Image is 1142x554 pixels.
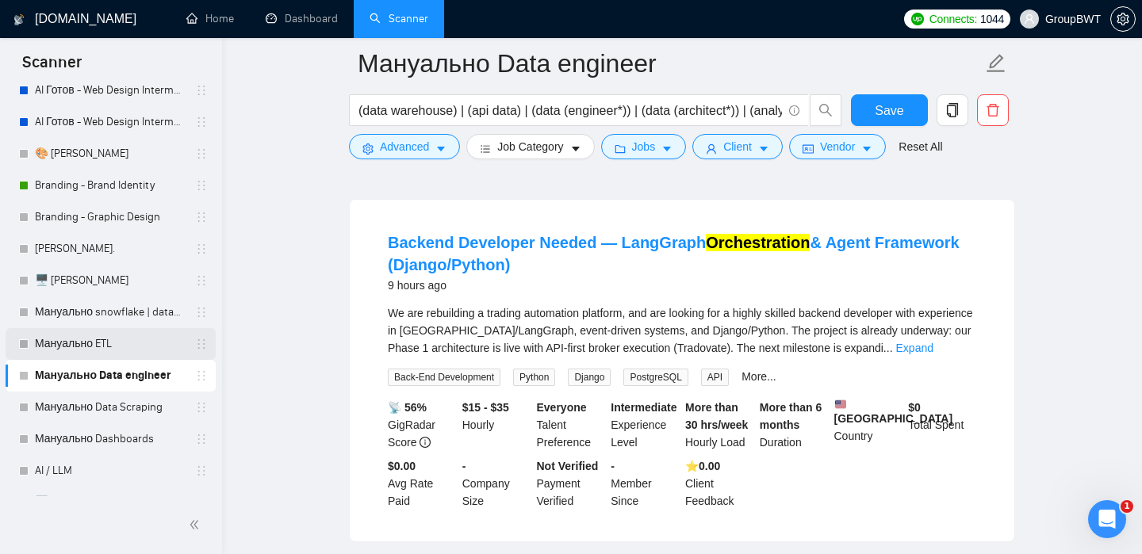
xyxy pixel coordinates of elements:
[497,138,563,155] span: Job Category
[35,392,186,423] a: Мануально Data Scraping
[1110,13,1136,25] a: setting
[385,399,459,451] div: GigRadar Score
[388,234,960,273] a: Backend Developer Needed — LangGraphOrchestration& Agent Framework (Django/Python)
[195,84,208,97] span: holder
[758,143,769,155] span: caret-down
[35,106,186,138] a: AI Готов - Web Design Intermediate минус Development
[537,460,599,472] b: Not Verified
[883,342,893,354] span: ...
[358,44,983,83] input: Scanner name...
[459,399,534,451] div: Hourly
[195,433,208,445] span: holder
[380,138,429,155] span: Advanced
[462,460,466,472] b: -
[349,134,460,159] button: settingAdvancedcaret-down
[195,116,208,128] span: holder
[459,457,534,510] div: Company Size
[35,170,186,201] a: Branding - Brand Identity
[466,134,594,159] button: barsJob Categorycaret-down
[986,53,1006,74] span: edit
[601,134,687,159] button: folderJobscaret-down
[789,105,799,116] span: info-circle
[35,138,186,170] a: 🎨 [PERSON_NAME]
[760,401,822,431] b: More than 6 months
[195,369,208,382] span: holder
[35,455,186,487] a: AI / LLM
[607,457,682,510] div: Member Since
[358,101,782,120] input: Search Freelance Jobs...
[810,94,841,126] button: search
[831,399,906,451] div: Country
[875,101,903,120] span: Save
[195,401,208,414] span: holder
[1024,13,1035,25] span: user
[1121,500,1133,513] span: 1
[186,12,234,25] a: homeHome
[568,369,611,386] span: Django
[388,307,973,354] span: We are rebuilding a trading automation platform, and are looking for a highly skilled backend dev...
[534,399,608,451] div: Talent Preference
[607,399,682,451] div: Experience Level
[362,143,374,155] span: setting
[1088,500,1126,538] iframe: Intercom live chat
[35,75,186,106] a: AI Готов - Web Design Intermediate минус Developer
[462,401,509,414] b: $15 - $35
[195,306,208,319] span: holder
[35,265,186,296] a: 🖥️ [PERSON_NAME]
[1111,13,1135,25] span: setting
[420,437,431,448] span: info-circle
[195,338,208,350] span: holder
[195,211,208,224] span: holder
[611,460,615,472] b: -
[834,399,953,425] b: [GEOGRAPHIC_DATA]
[435,143,446,155] span: caret-down
[682,457,757,510] div: Client Feedback
[13,7,25,32] img: logo
[911,13,924,25] img: upwork-logo.png
[701,369,729,386] span: API
[35,201,186,233] a: Branding - Graphic Design
[835,399,846,410] img: 🇺🇸
[706,234,810,251] mark: Orchestration
[685,401,748,431] b: More than 30 hrs/week
[706,143,717,155] span: user
[570,143,581,155] span: caret-down
[195,243,208,255] span: holder
[977,94,1009,126] button: delete
[757,399,831,451] div: Duration
[742,370,776,383] a: More...
[937,94,968,126] button: copy
[534,457,608,510] div: Payment Verified
[388,369,500,386] span: Back-End Development
[615,143,626,155] span: folder
[10,51,94,84] span: Scanner
[692,134,783,159] button: userClientcaret-down
[682,399,757,451] div: Hourly Load
[623,369,688,386] span: PostgreSQL
[811,103,841,117] span: search
[35,360,186,392] a: Мануально Data engineer
[480,143,491,155] span: bars
[195,147,208,160] span: holder
[388,460,416,472] b: $0.00
[820,138,855,155] span: Vendor
[908,401,921,414] b: $ 0
[803,143,814,155] span: idcard
[980,10,1004,28] span: 1044
[937,103,968,117] span: copy
[189,517,205,533] span: double-left
[611,401,676,414] b: Intermediate
[513,369,555,386] span: Python
[899,138,942,155] a: Reset All
[851,94,928,126] button: Save
[195,274,208,287] span: holder
[685,460,720,472] b: ⭐️ 0.00
[35,328,186,360] a: Мануально ETL
[388,276,976,295] div: 9 hours ago
[388,401,427,414] b: 📡 56%
[1110,6,1136,32] button: setting
[195,179,208,192] span: holder
[35,296,186,328] a: Мануально snowflake | databricks
[861,143,872,155] span: caret-down
[723,138,752,155] span: Client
